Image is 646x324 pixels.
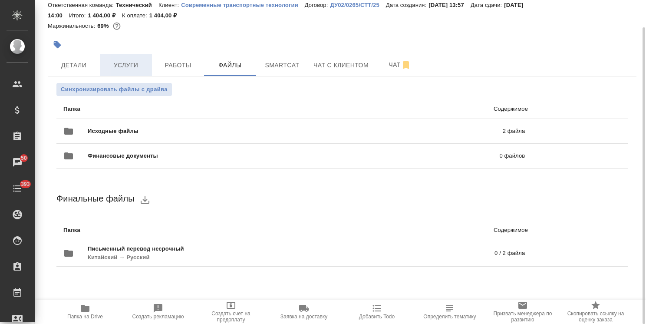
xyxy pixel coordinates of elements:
button: Определить тематику [413,300,486,324]
span: Детали [53,60,95,71]
button: Призвать менеджера по развитию [486,300,559,324]
p: Договор: [305,2,330,8]
span: Добавить Todo [359,314,395,320]
span: Чат [379,60,421,70]
p: Ответственная команда: [48,2,116,8]
button: Создать рекламацию [122,300,194,324]
span: Папка на Drive [67,314,103,320]
button: Создать счет на предоплату [194,300,267,324]
svg: Отписаться [401,60,411,70]
p: ДУ02/0265/СТТ/25 [330,2,386,8]
p: Итого: [69,12,88,19]
p: Содержимое [287,226,528,235]
span: Создать рекламацию [132,314,184,320]
span: Скопировать ссылку на оценку заказа [564,311,627,323]
p: Папка [63,226,287,235]
p: 2 файла [320,127,525,136]
a: ДУ02/0265/СТТ/25 [330,1,386,8]
p: Папка [63,105,287,113]
p: Клиент: [158,2,181,8]
p: 1 404,00 ₽ [149,12,184,19]
p: 69% [97,23,111,29]
p: Технический [116,2,158,8]
span: Финальные файлы [56,194,135,203]
p: Содержимое [287,105,528,113]
p: 0 файлов [329,152,525,160]
span: Работы [157,60,199,71]
button: Папка на Drive [49,300,122,324]
p: Современные транспортные технологии [181,2,305,8]
a: 393 [2,178,33,199]
p: Дата сдачи: [471,2,504,8]
button: Заявка на доставку [267,300,340,324]
button: folder [58,145,79,166]
span: 50 [16,154,32,162]
p: Дата создания: [386,2,428,8]
span: Финансовые документы [88,152,329,160]
span: Чат с клиентом [313,60,369,71]
p: [DATE] 13:57 [428,2,471,8]
span: Призвать менеджера по развитию [491,311,554,323]
button: 367.50 RUB; [111,20,122,32]
p: Китайский → Русский [88,253,339,262]
a: Современные транспортные технологии [181,1,305,8]
p: 1 404,00 ₽ [88,12,122,19]
span: Определить тематику [423,314,476,320]
p: К оплате: [122,12,149,19]
span: Услуги [105,60,147,71]
span: Заявка на доставку [280,314,327,320]
p: 0 / 2 файла [339,249,525,258]
button: Добавить Todo [340,300,413,324]
button: Синхронизировать файлы с драйва [56,83,172,96]
a: 50 [2,152,33,173]
button: folder [58,121,79,142]
span: Smartcat [261,60,303,71]
span: Исходные файлы [88,127,320,136]
span: Создать счет на предоплату [200,311,262,323]
button: Скопировать ссылку на оценку заказа [559,300,632,324]
span: Файлы [209,60,251,71]
p: Маржинальность: [48,23,97,29]
button: folder [58,243,79,264]
span: Письменный перевод несрочный [88,245,339,253]
span: Синхронизировать файлы с драйва [61,85,168,94]
span: 393 [16,180,35,188]
button: download [135,189,155,210]
button: Добавить тэг [48,35,67,54]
